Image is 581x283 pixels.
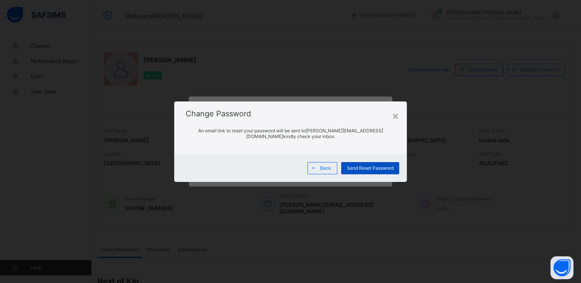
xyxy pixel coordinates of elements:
span: Send Reset Password [347,165,393,171]
button: Open asap [550,256,573,279]
span: Back [320,165,331,171]
span: Change Password [186,109,251,118]
div: × [392,109,399,122]
span: An email link to reset your password will be sent to [PERSON_NAME][EMAIL_ADDRESS][DOMAIN_NAME] ki... [198,128,383,139]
